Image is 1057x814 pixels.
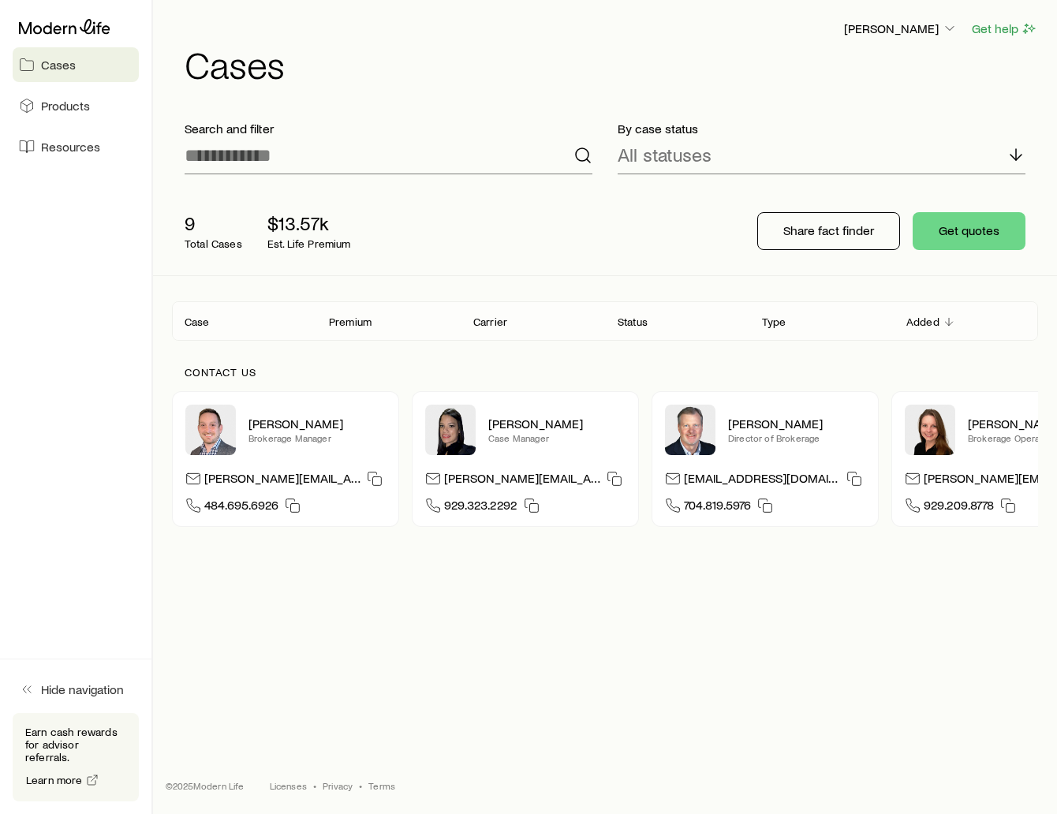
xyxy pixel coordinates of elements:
span: Hide navigation [41,681,124,697]
a: Resources [13,129,139,164]
p: Brokerage Manager [248,431,386,444]
p: Added [906,316,939,328]
span: 704.819.5976 [684,497,751,518]
p: [PERSON_NAME] [844,21,958,36]
p: Case [185,316,210,328]
p: Contact us [185,366,1025,379]
p: $13.57k [267,212,351,234]
p: Type [762,316,786,328]
span: • [313,779,316,792]
p: Search and filter [185,121,592,136]
button: [PERSON_NAME] [843,20,958,39]
p: Carrier [473,316,507,328]
img: Brandon Parry [185,405,236,455]
p: [EMAIL_ADDRESS][DOMAIN_NAME] [684,470,840,491]
p: [PERSON_NAME] [728,416,865,431]
p: [PERSON_NAME][EMAIL_ADDRESS][DOMAIN_NAME] [444,470,600,491]
span: 929.209.8778 [924,497,994,518]
p: Director of Brokerage [728,431,865,444]
a: Privacy [323,779,353,792]
span: Cases [41,57,76,73]
a: Products [13,88,139,123]
a: Terms [368,779,395,792]
p: [PERSON_NAME] [248,416,386,431]
p: Earn cash rewards for advisor referrals. [25,726,126,764]
span: 929.323.2292 [444,497,517,518]
img: Trey Wall [665,405,715,455]
span: • [359,779,362,792]
p: Status [618,316,648,328]
p: Premium [329,316,372,328]
button: Get help [971,20,1038,38]
span: Learn more [26,775,83,786]
div: Client cases [172,301,1038,341]
span: 484.695.6926 [204,497,278,518]
a: Licenses [270,779,307,792]
p: Share fact finder [783,222,874,238]
button: Share fact finder [757,212,900,250]
p: © 2025 Modern Life [166,779,245,792]
img: Ellen Wall [905,405,955,455]
h1: Cases [185,45,1038,83]
p: Case Manager [488,431,626,444]
img: Elana Hasten [425,405,476,455]
p: All statuses [618,144,712,166]
p: Total Cases [185,237,242,250]
p: 9 [185,212,242,234]
a: Cases [13,47,139,82]
span: Products [41,98,90,114]
button: Get quotes [913,212,1025,250]
p: Est. Life Premium [267,237,351,250]
div: Earn cash rewards for advisor referrals.Learn more [13,713,139,801]
span: Resources [41,139,100,155]
p: By case status [618,121,1025,136]
p: [PERSON_NAME] [488,416,626,431]
button: Hide navigation [13,672,139,707]
p: [PERSON_NAME][EMAIL_ADDRESS][DOMAIN_NAME] [204,470,360,491]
